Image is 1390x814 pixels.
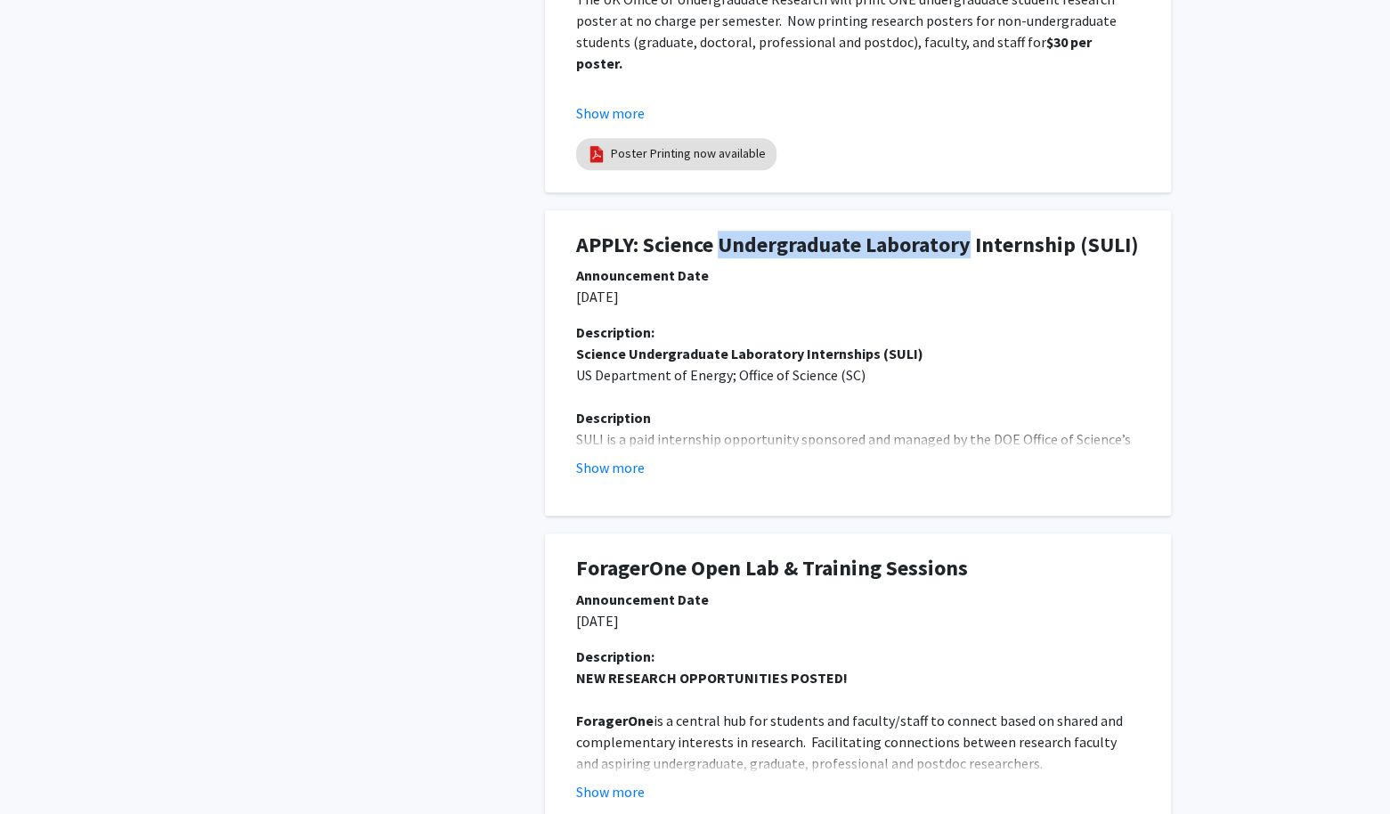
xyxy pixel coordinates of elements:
[576,364,1140,386] p: US Department of Energy; Office of Science (SC)
[576,232,1140,258] h1: APPLY: Science Undergraduate Laboratory Internship (SULI)
[576,428,1140,578] p: SULI is a paid internship opportunity sponsored and managed by the DOE Office of Science’s Office...
[576,286,1140,307] p: [DATE]
[611,144,766,163] a: Poster Printing now available
[576,781,645,802] button: Show more
[576,33,1094,72] strong: $30 per poster.
[576,589,1140,610] div: Announcement Date
[576,610,1140,631] p: [DATE]
[576,345,923,362] strong: Science Undergraduate Laboratory Internships (SULI)
[576,669,848,687] strong: NEW RESEARCH OPPORTUNITIES POSTED!
[576,102,645,124] button: Show more
[576,712,654,729] strong: ForagerOne
[576,556,1140,582] h1: ForagerOne Open Lab & Training Sessions
[576,646,1140,667] div: Description:
[576,710,1140,774] p: is a central hub for students and faculty/staff to connect based on shared and complementary inte...
[576,265,1140,286] div: Announcement Date
[576,457,645,478] button: Show more
[576,322,1140,343] div: Description:
[13,734,76,801] iframe: Chat
[587,144,606,164] img: pdf_icon.png
[576,409,651,427] strong: Description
